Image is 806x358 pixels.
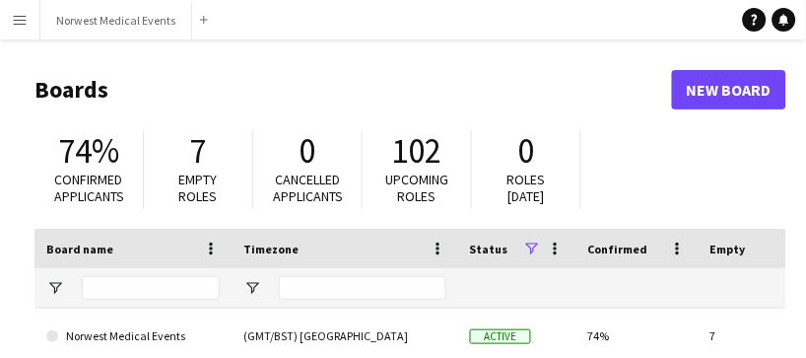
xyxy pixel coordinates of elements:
[470,329,531,344] span: Active
[385,171,448,205] span: Upcoming roles
[58,129,119,173] span: 74%
[507,171,546,205] span: Roles [DATE]
[273,171,343,205] span: Cancelled applicants
[40,1,192,39] button: Norwest Medical Events
[279,276,446,300] input: Timezone Filter Input
[46,279,64,297] button: Open Filter Menu
[588,242,648,256] span: Confirmed
[82,276,220,300] input: Board name Filter Input
[518,129,535,173] span: 0
[243,279,261,297] button: Open Filter Menu
[672,70,786,109] a: New Board
[54,171,124,205] span: Confirmed applicants
[190,129,207,173] span: 7
[179,171,218,205] span: Empty roles
[710,242,746,256] span: Empty
[34,75,672,105] h1: Boards
[300,129,316,173] span: 0
[46,242,113,256] span: Board name
[392,129,442,173] span: 102
[243,242,299,256] span: Timezone
[470,242,508,256] span: Status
